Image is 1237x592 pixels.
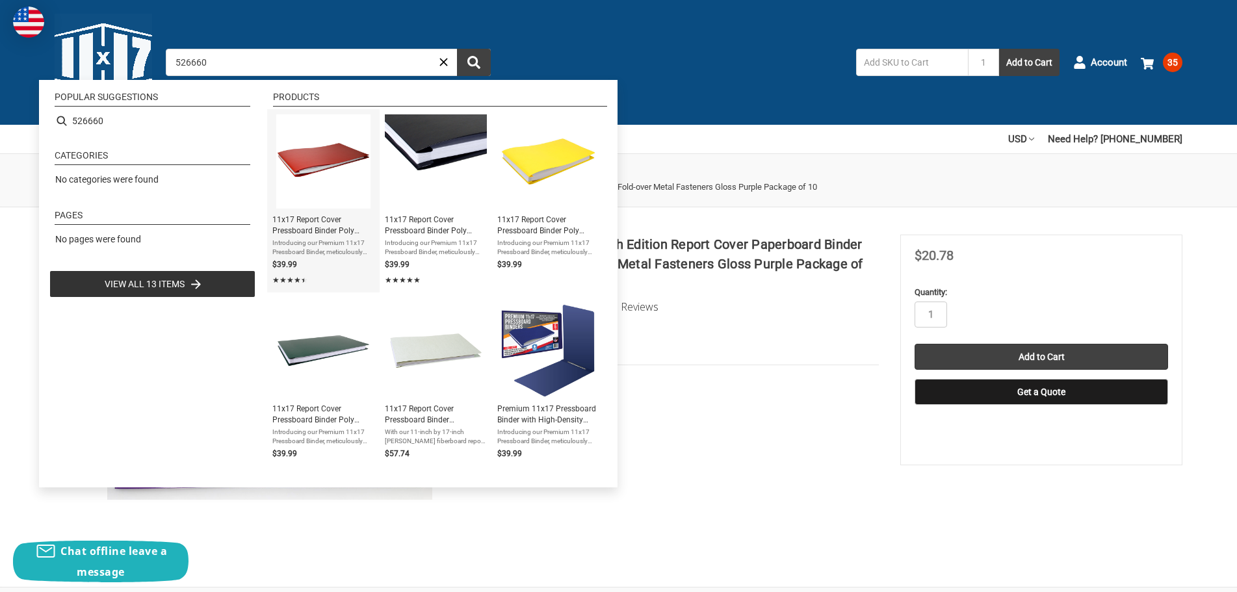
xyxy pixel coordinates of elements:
span: $20.78 [915,248,954,263]
span: 11x17 Report Cover Pressboard Binder Poly Panels Includes Fold-over Metal Fasteners Red Package of 6 [272,214,374,237]
span: 11x17 Report Cover Pressboard Binder Poly Panels Includes Fold-over Metal Fasteners Green Package... [272,404,374,426]
a: 11x17 Report Cover Pressboard Binder Poly Panels Includes Fold-over Metal Fasteners Green Package... [272,303,374,460]
span: 11x17 Report Cover Pressboard Binder Poly Panels Includes Fold-over Metal Fasteners Yellow Packag... [497,214,599,237]
li: Pages [55,211,250,225]
img: 11x17.com [55,14,152,111]
a: 11x17 Report Cover Pressboard Binder Poly Panels Includes Fold-over Metal Fasteners Blue Package ... [497,303,599,460]
span: Introducing our Premium 11x17 Pressboard Binder, meticulously designed for durability and functio... [497,428,599,446]
li: Premium 11x17 Pressboard Binder with High-Density Polyethylene - 3" Capacity, Crush Finish Exteri... [492,298,605,465]
a: Need Help? [PHONE_NUMBER] [1048,125,1182,153]
a: 11x17 Report Cover Pressboard Binder Poly Panels Includes Fold-over Metal Fasteners Yellow Packag... [497,114,599,287]
span: $39.99 [272,260,297,269]
span: ★★★★★ [385,274,421,286]
span: With our 11-inch by 17-inch [PERSON_NAME] fiberboard report cover, you'll have a long-lasting, ea... [385,428,487,446]
dd: 816628016718 [506,438,873,452]
img: duty and tax information for United States [13,6,44,38]
span: View all 13 items [105,277,185,291]
span: Introducing our Premium 11x17 Pressboard Binder, meticulously designed for durability and functio... [497,238,599,257]
dd: New [506,452,873,465]
input: Add SKU to Cart [856,49,968,76]
span: Chat offline leave a message [60,544,167,579]
img: 11x17 Report Cover Pressboard Binder Poly Panels Includes Fold-over Metal Fasteners Red Package of 6 [276,114,371,209]
button: Add to Cart [999,49,1060,76]
li: 11x17 Report Cover Pressboard Binder Poly Panels Includes Fold-over Metal Fasteners Green Package... [267,298,380,465]
span: 11x17 Report Cover Pressboard Binder Poly Panels Includes Fold-over Metal Fasteners Multicolor Pa... [385,214,487,237]
img: 11x17 Report Cover Pressboard Binder Poly Panels Includes Fold-over Metal Fasteners Green Package... [276,303,371,398]
span: 11x17 Report Cover Pressboard Binder PressGuard® Panels Includes Fold-over Metal Fasteners [PERSO... [385,404,487,426]
li: 11x17 Report Cover Pressboard Binder Poly Panels Includes Fold-over Metal Fasteners Red Package of 6 [267,109,380,292]
button: Chat offline leave a message [13,541,189,582]
span: Account [1091,55,1127,70]
span: $39.99 [385,260,410,269]
li: Categories [55,151,250,165]
li: View all 13 items [49,270,255,298]
a: 11x17 Report Cover Pressboard Binder Poly Panels Includes Fold-over Metal Fasteners Multicolor Pa... [385,114,487,287]
label: Quantity: [915,286,1168,299]
input: Add to Cart [915,344,1168,370]
li: Popular suggestions [55,92,250,107]
dd: 526375 [506,337,879,351]
img: 11x17 Report Cover Pressboard Binder Poly Panels Includes Fold-over Metal Fasteners Blue Package ... [501,303,595,398]
li: 11x17 Report Cover Pressboard Binder PressGuard® Panels Includes Fold-over Metal Fasteners White ... [380,298,492,465]
span: $39.99 [272,449,297,458]
span: 35 [1163,53,1182,72]
a: Close [437,55,450,69]
img: 11x17 Report Cover Pressboard Binder Poly Panels Includes Fold-over Metal Fasteners Yellow Packag... [501,114,595,209]
span: Introducing our Premium 11x17 Pressboard Binder, meticulously designed for durability and functio... [385,238,487,257]
button: Get a Quote [915,379,1168,405]
span: Introducing our Premium 11x17 Pressboard Binder, meticulously designed for durability and functio... [272,428,374,446]
iframe: Google Customer Reviews [1130,557,1237,592]
li: 526660 [49,109,255,133]
li: 11x17 Report Cover Pressboard Binder Poly Panels Includes Fold-over Metal Fasteners Yellow Packag... [492,109,605,292]
h1: 11x17 Glossy Finish Edition Report Cover Paperboard Binder Includes Fold-over Metal Fasteners Glo... [506,235,879,293]
div: Instant Search Results [39,80,618,487]
span: Premium 11x17 Pressboard Binder with High-Density Polyethylene - 3" Capacity, Crush Finish Exteri... [497,404,599,426]
li: Products [273,92,607,107]
input: Search by keyword, brand or SKU [166,49,491,76]
li: 11x17 Report Cover Pressboard Binder Poly Panels Includes Fold-over Metal Fasteners Multicolor Pa... [380,109,492,292]
span: $39.99 [497,260,522,269]
img: 11x17 Report Cover Pressboard Binder PressGuard® Panels Includes Fold-over Metal Fasteners White ... [389,303,483,398]
span: Introducing our Premium 11x17 Pressboard Binder, meticulously designed for durability and functio... [272,238,374,257]
a: Account [1073,45,1127,79]
span: 0 Reviews [612,296,658,316]
span: No pages were found [55,234,141,244]
span: No categories were found [55,174,159,185]
a: 35 [1141,45,1182,79]
span: $57.74 [385,449,410,458]
a: 11x17 Report Cover Pressboard Binder Poly Panels Includes Fold-over Metal Fasteners Red Package o... [272,114,374,287]
span: $39.99 [497,449,522,458]
a: USD [1008,125,1034,153]
img: 11x17 Report Cover Pressboard Binder Poly Panels Includes Fold-over Metal Fasteners Multicolor Pa... [385,114,487,175]
span: ★★★★★ [272,274,308,286]
a: 11x17 Report Cover Pressboard Binder PressGuard® Panels Includes Fold-over Metal Fasteners White ... [385,303,487,460]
